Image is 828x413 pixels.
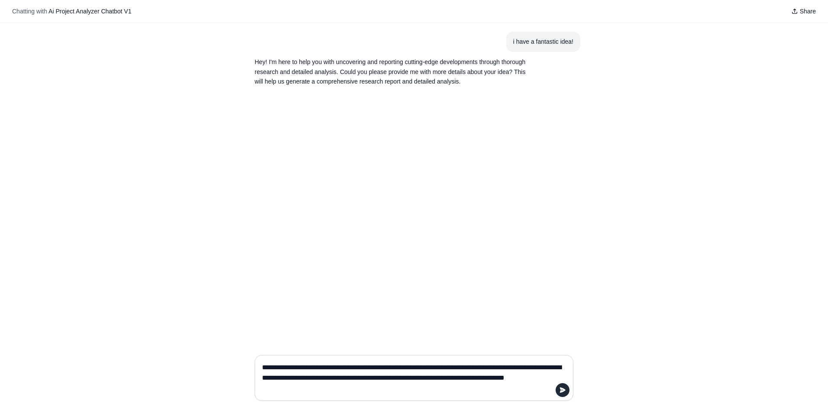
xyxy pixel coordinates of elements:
[12,7,47,16] span: Chatting with
[248,52,539,92] section: Response
[513,37,573,47] div: i have a fantastic idea!
[9,5,135,17] button: Chatting with Ai Project Analyzer Chatbot V1
[506,32,580,52] section: User message
[255,57,532,87] p: Hey! I'm here to help you with uncovering and reporting cutting-edge developments through thoroug...
[788,5,819,17] button: Share
[49,8,131,15] span: Ai Project Analyzer Chatbot V1
[800,7,816,16] span: Share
